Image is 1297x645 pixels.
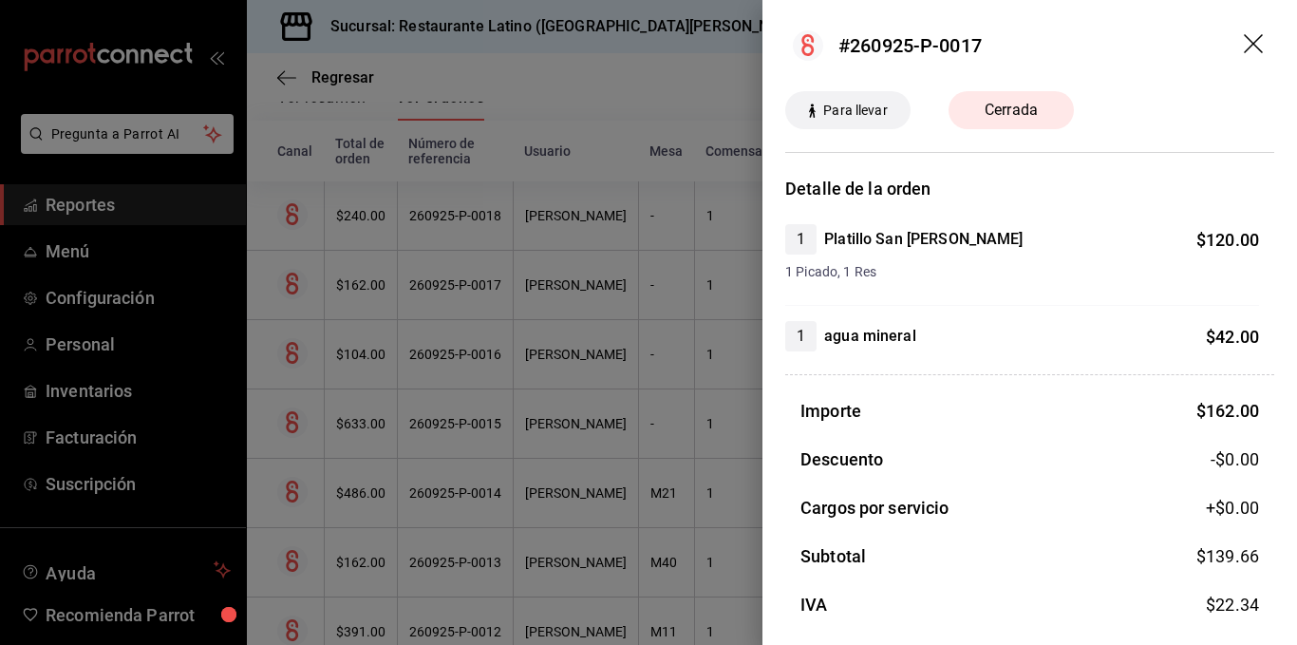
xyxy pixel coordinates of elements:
h3: Descuento [800,446,883,472]
span: 1 [785,325,817,348]
h3: Importe [800,398,861,424]
span: $ 42.00 [1206,327,1259,347]
h4: Platillo San [PERSON_NAME] [824,228,1023,251]
h3: IVA [800,592,827,617]
span: Para llevar [816,101,894,121]
span: $ 139.66 [1196,546,1259,566]
span: +$ 0.00 [1206,495,1259,521]
div: #260925-P-0017 [838,31,982,60]
span: $ 22.34 [1206,595,1259,615]
span: $ 162.00 [1196,401,1259,421]
span: Cerrada [973,99,1049,122]
span: 1 [785,228,817,251]
span: 1 Picado, 1 Res [785,262,1259,282]
h4: agua mineral [824,325,916,348]
span: $ 120.00 [1196,230,1259,250]
h3: Cargos por servicio [800,495,949,521]
h3: Detalle de la orden [785,176,1274,201]
h3: Subtotal [800,543,866,569]
span: -$0.00 [1211,446,1259,472]
button: drag [1244,34,1267,57]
